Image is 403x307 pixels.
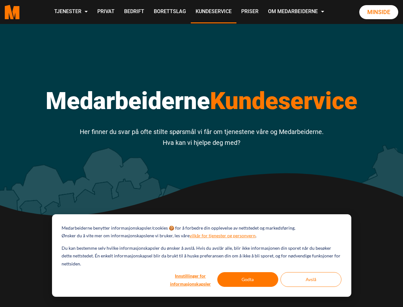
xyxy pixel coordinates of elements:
p: Du kan bestemme selv hvilke informasjonskapsler du ønsker å avslå. Hvis du avslår alle, blir ikke... [62,244,341,268]
h1: Medarbeiderne [10,86,393,115]
p: Her finner du svar på ofte stilte spørsmål vi får om tjenestene våre og Medarbeiderne. Hva kan vi... [10,126,393,148]
a: Bedrift [119,1,149,23]
button: Godta [217,272,278,287]
div: Cookie banner [52,214,351,297]
a: Tjenester [49,1,93,23]
a: Om Medarbeiderne [263,1,329,23]
a: Priser [236,1,263,23]
button: Innstillinger for informasjonskapsler [166,272,215,287]
a: Kundeservice [191,1,236,23]
a: vilkår for tjenester og personvern [190,232,256,240]
a: Minside [359,5,398,19]
a: Privat [93,1,119,23]
a: Borettslag [149,1,191,23]
p: Ønsker du å vite mer om informasjonskapslene vi bruker, les våre . [62,232,257,240]
p: Medarbeiderne benytter informasjonskapsler/cookies 🍪 for å forbedre din opplevelse av nettstedet ... [62,224,295,232]
button: Avslå [280,272,341,287]
span: Kundeservice [210,87,357,115]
